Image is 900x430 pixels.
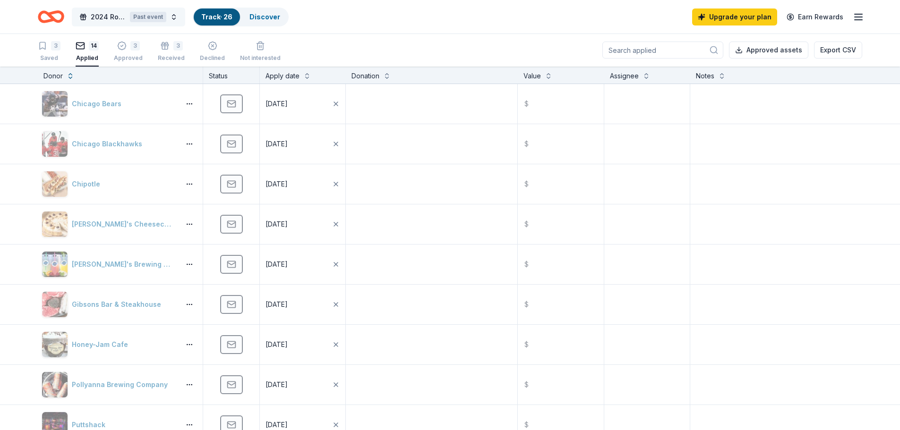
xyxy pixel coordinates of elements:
[266,339,288,350] div: [DATE]
[114,37,143,67] button: 3Approved
[814,42,862,59] button: Export CSV
[158,54,185,62] div: Received
[173,41,183,51] div: 3
[729,42,808,59] button: Approved assets
[38,6,64,28] a: Home
[351,70,379,82] div: Donation
[200,54,225,62] div: Declined
[193,8,289,26] button: Track· 26Discover
[203,67,260,84] div: Status
[266,379,288,390] div: [DATE]
[692,8,777,25] a: Upgrade your plan
[260,204,345,244] button: [DATE]
[266,178,288,190] div: [DATE]
[266,219,288,230] div: [DATE]
[523,70,541,82] div: Value
[260,285,345,324] button: [DATE]
[114,54,143,62] div: Approved
[260,245,345,284] button: [DATE]
[200,37,225,67] button: Declined
[260,84,345,124] button: [DATE]
[781,8,849,25] a: Earn Rewards
[38,37,60,67] button: 3Saved
[43,70,63,82] div: Donor
[266,138,288,150] div: [DATE]
[260,325,345,364] button: [DATE]
[610,70,639,82] div: Assignee
[91,11,126,23] span: 2024 Rockin' the Cause for Guitars for Vets
[266,70,300,82] div: Apply date
[72,8,185,26] button: 2024 Rockin' the Cause for Guitars for VetsPast event
[266,299,288,310] div: [DATE]
[130,41,140,51] div: 3
[266,98,288,110] div: [DATE]
[266,259,288,270] div: [DATE]
[260,365,345,405] button: [DATE]
[240,37,281,67] button: Not interested
[260,164,345,204] button: [DATE]
[249,13,280,21] a: Discover
[602,42,723,59] input: Search applied
[240,54,281,62] div: Not interested
[76,37,99,67] button: 14Applied
[51,41,60,51] div: 3
[89,41,99,51] div: 14
[201,13,232,21] a: Track· 26
[158,37,185,67] button: 3Received
[696,70,714,82] div: Notes
[38,54,60,62] div: Saved
[260,124,345,164] button: [DATE]
[130,12,166,22] div: Past event
[76,54,99,62] div: Applied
